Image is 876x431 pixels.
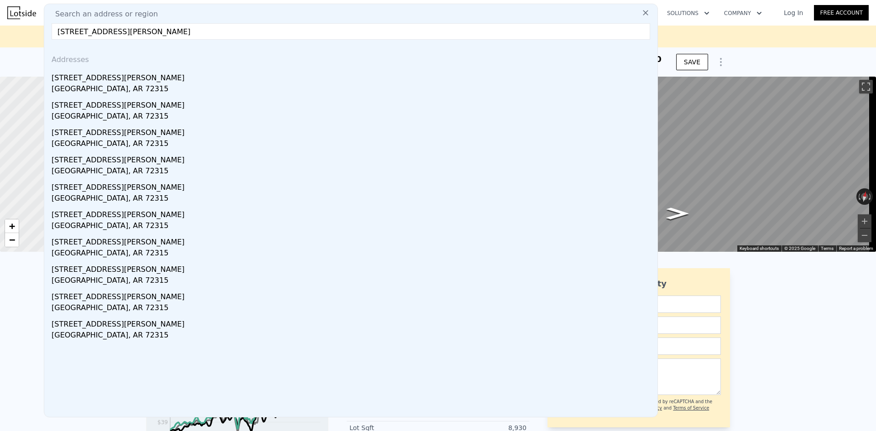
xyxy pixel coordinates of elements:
div: [GEOGRAPHIC_DATA], AR 72315 [52,111,654,124]
tspan: $39 [157,419,168,426]
div: [GEOGRAPHIC_DATA], AR 72315 [52,138,654,151]
input: Enter an address, city, region, neighborhood or zip code [52,23,650,40]
div: [GEOGRAPHIC_DATA], AR 72315 [52,166,654,178]
div: [STREET_ADDRESS][PERSON_NAME] [52,315,654,330]
button: Show Options [712,53,730,71]
span: Search an address or region [48,9,158,20]
button: Toggle fullscreen view [859,80,873,93]
button: Company [717,5,769,21]
button: Solutions [660,5,717,21]
div: [STREET_ADDRESS][PERSON_NAME] [52,233,654,248]
a: Free Account [814,5,869,21]
div: Addresses [48,47,654,69]
div: [GEOGRAPHIC_DATA], AR 72315 [52,330,654,343]
button: Rotate counterclockwise [856,188,861,205]
a: Zoom in [5,219,19,233]
div: [GEOGRAPHIC_DATA], AR 72315 [52,248,654,260]
div: [STREET_ADDRESS][PERSON_NAME] [52,69,654,83]
div: [STREET_ADDRESS][PERSON_NAME] [52,124,654,138]
button: SAVE [676,54,708,70]
div: [GEOGRAPHIC_DATA], AR 72315 [52,302,654,315]
button: Zoom out [858,228,871,242]
button: Zoom in [858,214,871,228]
a: Zoom out [5,233,19,247]
a: Terms [821,246,834,251]
button: Rotate clockwise [868,188,873,205]
span: − [9,234,15,245]
button: Keyboard shortcuts [740,245,779,252]
span: + [9,220,15,232]
a: Log In [773,8,814,17]
div: [STREET_ADDRESS][PERSON_NAME] [52,260,654,275]
div: [STREET_ADDRESS][PERSON_NAME] [52,151,654,166]
img: Lotside [7,6,36,19]
a: Terms of Service [673,405,709,410]
div: [STREET_ADDRESS][PERSON_NAME] [52,288,654,302]
path: Go East, W 5th St [657,205,698,222]
button: Reset the view [860,188,870,205]
div: [STREET_ADDRESS][PERSON_NAME] [52,206,654,220]
div: [GEOGRAPHIC_DATA], AR 72315 [52,220,654,233]
div: [GEOGRAPHIC_DATA], AR 72315 [52,193,654,206]
div: [GEOGRAPHIC_DATA], AR 72315 [52,275,654,288]
div: [GEOGRAPHIC_DATA], AR 72315 [52,83,654,96]
span: © 2025 Google [784,246,815,251]
a: Report a problem [839,246,873,251]
div: [STREET_ADDRESS][PERSON_NAME] [52,96,654,111]
div: [STREET_ADDRESS][PERSON_NAME] [52,178,654,193]
div: This site is protected by reCAPTCHA and the Google and apply. [615,399,721,418]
